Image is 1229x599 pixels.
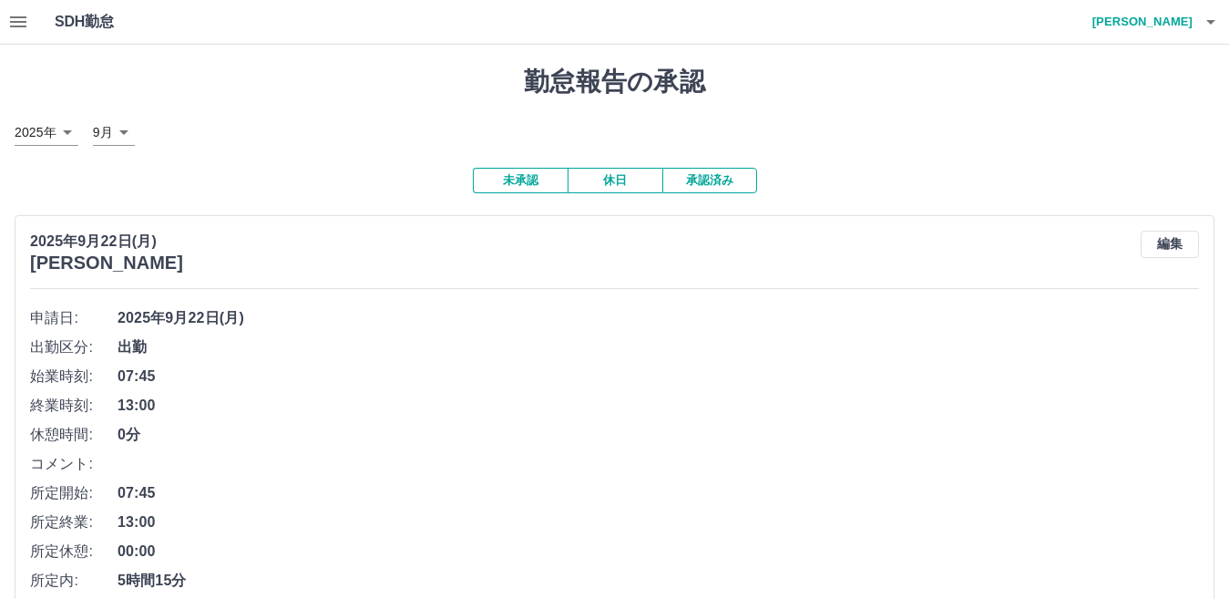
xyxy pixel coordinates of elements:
span: 出勤 [118,336,1199,358]
span: 終業時刻: [30,395,118,417]
div: 9月 [93,119,135,146]
span: 所定内: [30,570,118,592]
span: 申請日: [30,307,118,329]
h1: 勤怠報告の承認 [15,67,1214,98]
span: 13:00 [118,395,1199,417]
span: 所定休憩: [30,541,118,563]
span: 0分 [118,424,1199,446]
span: 07:45 [118,366,1199,387]
button: 承認済み [662,168,757,193]
span: 13:00 [118,511,1199,533]
span: 07:45 [118,482,1199,504]
span: 所定開始: [30,482,118,504]
div: 2025年 [15,119,78,146]
span: 5時間15分 [118,570,1199,592]
button: 未承認 [473,168,568,193]
span: コメント: [30,453,118,475]
span: 00:00 [118,541,1199,563]
p: 2025年9月22日(月) [30,231,183,253]
h3: [PERSON_NAME] [30,253,183,274]
span: 2025年9月22日(月) [118,307,1199,329]
span: 始業時刻: [30,366,118,387]
span: 休憩時間: [30,424,118,446]
button: 休日 [568,168,662,193]
span: 所定終業: [30,511,118,533]
span: 出勤区分: [30,336,118,358]
button: 編集 [1141,231,1199,258]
